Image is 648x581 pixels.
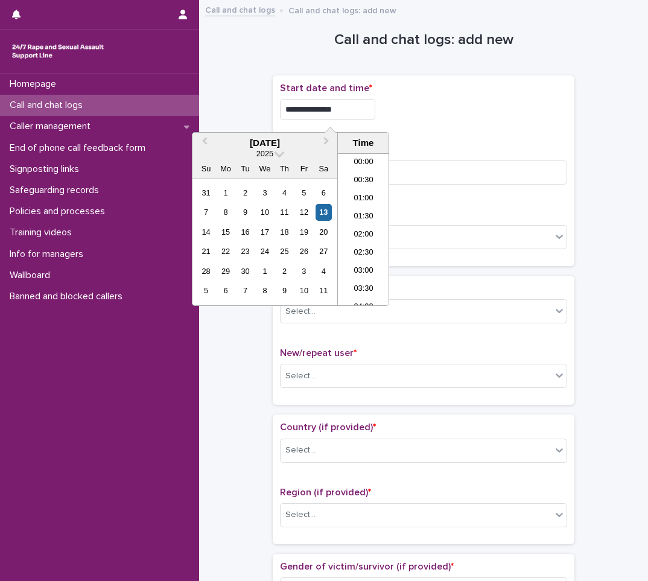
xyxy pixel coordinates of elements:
[280,562,454,571] span: Gender of victim/survivor (if provided)
[316,224,332,240] div: Choose Saturday, September 20th, 2025
[5,185,109,196] p: Safeguarding records
[338,226,389,244] li: 02:00
[338,244,389,262] li: 02:30
[285,305,316,318] div: Select...
[296,243,312,259] div: Choose Friday, September 26th, 2025
[5,206,115,217] p: Policies and processes
[217,204,233,220] div: Choose Monday, September 8th, 2025
[5,227,81,238] p: Training videos
[192,138,337,148] div: [DATE]
[276,224,293,240] div: Choose Thursday, September 18th, 2025
[256,160,273,177] div: We
[194,134,213,153] button: Previous Month
[217,224,233,240] div: Choose Monday, September 15th, 2025
[237,224,253,240] div: Choose Tuesday, September 16th, 2025
[5,121,100,132] p: Caller management
[198,160,214,177] div: Su
[338,154,389,172] li: 00:00
[256,185,273,201] div: Choose Wednesday, September 3rd, 2025
[256,243,273,259] div: Choose Wednesday, September 24th, 2025
[217,160,233,177] div: Mo
[316,185,332,201] div: Choose Saturday, September 6th, 2025
[338,262,389,281] li: 03:00
[256,224,273,240] div: Choose Wednesday, September 17th, 2025
[198,224,214,240] div: Choose Sunday, September 14th, 2025
[318,134,337,153] button: Next Month
[316,282,332,299] div: Choose Saturday, October 11th, 2025
[280,487,371,497] span: Region (if provided)
[237,204,253,220] div: Choose Tuesday, September 9th, 2025
[296,185,312,201] div: Choose Friday, September 5th, 2025
[276,243,293,259] div: Choose Thursday, September 25th, 2025
[237,185,253,201] div: Choose Tuesday, September 2nd, 2025
[285,370,316,383] div: Select...
[237,263,253,279] div: Choose Tuesday, September 30th, 2025
[5,270,60,281] p: Wallboard
[5,291,132,302] p: Banned and blocked callers
[276,185,293,201] div: Choose Thursday, September 4th, 2025
[198,243,214,259] div: Choose Sunday, September 21st, 2025
[276,282,293,299] div: Choose Thursday, October 9th, 2025
[237,282,253,299] div: Choose Tuesday, October 7th, 2025
[338,172,389,190] li: 00:30
[288,3,396,16] p: Call and chat logs: add new
[5,249,93,260] p: Info for managers
[237,243,253,259] div: Choose Tuesday, September 23rd, 2025
[10,39,106,63] img: rhQMoQhaT3yELyF149Cw
[338,208,389,226] li: 01:30
[296,224,312,240] div: Choose Friday, September 19th, 2025
[198,263,214,279] div: Choose Sunday, September 28th, 2025
[296,204,312,220] div: Choose Friday, September 12th, 2025
[205,2,275,16] a: Call and chat logs
[273,31,574,49] h1: Call and chat logs: add new
[256,149,273,158] span: 2025
[285,509,316,521] div: Select...
[341,138,386,148] div: Time
[316,204,332,220] div: Choose Saturday, September 13th, 2025
[256,204,273,220] div: Choose Wednesday, September 10th, 2025
[280,348,357,358] span: New/repeat user
[338,190,389,208] li: 01:00
[5,100,92,111] p: Call and chat logs
[276,160,293,177] div: Th
[316,243,332,259] div: Choose Saturday, September 27th, 2025
[217,282,233,299] div: Choose Monday, October 6th, 2025
[217,243,233,259] div: Choose Monday, September 22nd, 2025
[237,160,253,177] div: Tu
[198,185,214,201] div: Choose Sunday, August 31st, 2025
[276,263,293,279] div: Choose Thursday, October 2nd, 2025
[280,422,376,432] span: Country (if provided)
[5,142,155,154] p: End of phone call feedback form
[338,281,389,299] li: 03:30
[280,83,372,93] span: Start date and time
[217,263,233,279] div: Choose Monday, September 29th, 2025
[256,282,273,299] div: Choose Wednesday, October 8th, 2025
[5,78,66,90] p: Homepage
[316,160,332,177] div: Sa
[316,263,332,279] div: Choose Saturday, October 4th, 2025
[217,185,233,201] div: Choose Monday, September 1st, 2025
[296,160,312,177] div: Fr
[296,282,312,299] div: Choose Friday, October 10th, 2025
[256,263,273,279] div: Choose Wednesday, October 1st, 2025
[338,299,389,317] li: 04:00
[285,444,316,457] div: Select...
[198,204,214,220] div: Choose Sunday, September 7th, 2025
[276,204,293,220] div: Choose Thursday, September 11th, 2025
[198,282,214,299] div: Choose Sunday, October 5th, 2025
[5,164,89,175] p: Signposting links
[296,263,312,279] div: Choose Friday, October 3rd, 2025
[196,183,333,300] div: month 2025-09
